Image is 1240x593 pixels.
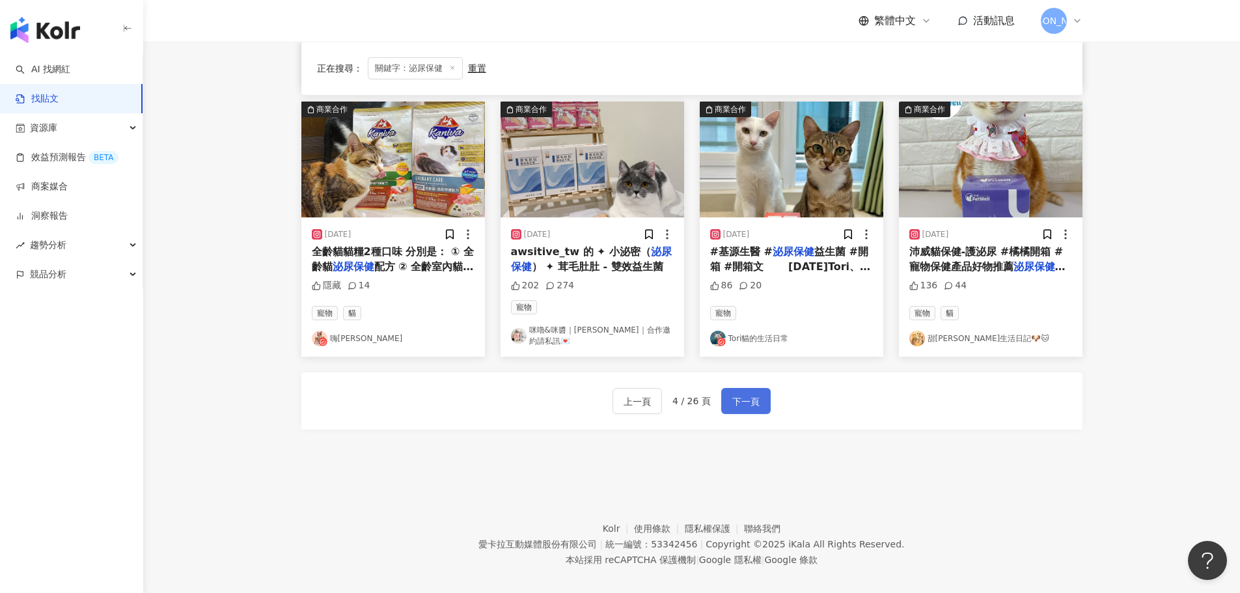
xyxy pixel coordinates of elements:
[914,103,945,116] div: 商業合作
[30,230,66,260] span: 趨勢分析
[773,245,814,258] mark: 泌尿保健
[899,102,1082,217] button: 商業合作
[874,14,916,28] span: 繁體中文
[721,388,771,414] button: 下一頁
[710,279,733,292] div: 86
[909,331,925,346] img: KOL Avatar
[317,63,363,74] span: 正在搜尋 ：
[301,102,485,217] img: post-image
[16,241,25,250] span: rise
[368,57,463,79] span: 關鍵字：泌尿保健
[16,63,70,76] a: searchAI 找網紅
[312,245,474,272] span: 全齡貓貓糧2種口味 分別是： ① 全齡貓
[710,245,773,258] span: #基源生醫 #
[710,306,736,320] span: 寵物
[1013,260,1066,273] mark: 泌尿保健
[343,306,361,320] span: 貓
[16,180,68,193] a: 商案媒合
[710,331,873,346] a: KOL AvatarTori貓的生活日常
[909,306,935,320] span: 寵物
[312,331,327,346] img: KOL Avatar
[624,394,651,409] span: 上一頁
[922,229,949,240] div: [DATE]
[325,229,351,240] div: [DATE]
[941,306,959,320] span: 貓
[511,279,540,292] div: 202
[788,539,810,549] a: iKala
[511,245,652,258] span: awsitive_tw 的 ✦ 小泌密（
[710,331,726,346] img: KOL Avatar
[312,331,475,346] a: KOL Avatar嗨[PERSON_NAME]
[739,279,762,292] div: 20
[468,63,486,74] div: 重置
[706,539,904,549] div: Copyright © 2025 All Rights Reserved.
[762,555,765,565] span: |
[511,325,674,347] a: KOL Avatar咪嚕&咪醬｜[PERSON_NAME]｜合作邀約請私訊💌
[301,102,485,217] button: 商業合作
[16,92,59,105] a: 找貼文
[699,555,762,565] a: Google 隱私權
[30,260,66,289] span: 競品分析
[613,388,662,414] button: 上一頁
[944,279,967,292] div: 44
[312,279,341,292] div: 隱藏
[696,555,699,565] span: |
[511,245,672,272] mark: 泌尿保健
[532,260,663,273] span: ） ✦ 茸毛肚肚 - 雙效益生菌
[511,328,527,344] img: KOL Avatar
[333,260,374,273] mark: 泌尿保健
[909,331,1072,346] a: KOL Avatar甜[PERSON_NAME]生活日記🐶🐱
[899,102,1082,217] img: post-image
[312,306,338,320] span: 寵物
[516,103,547,116] div: 商業合作
[700,102,883,217] button: 商業合作
[478,539,597,549] div: 愛卡拉互動媒體股份有限公司
[685,523,745,534] a: 隱私權保護
[634,523,685,534] a: 使用條款
[909,245,1064,272] span: 沛威貓保健-護泌尿 #橘橘開箱 #寵物保健產品好物推薦
[316,103,348,116] div: 商業合作
[348,279,370,292] div: 14
[501,102,684,217] img: post-image
[700,102,883,217] img: post-image
[715,103,746,116] div: 商業合作
[1015,14,1091,28] span: [PERSON_NAME]
[501,102,684,217] button: 商業合作
[599,539,603,549] span: |
[732,394,760,409] span: 下一頁
[16,210,68,223] a: 洞察報告
[764,555,818,565] a: Google 條款
[973,14,1015,27] span: 活動訊息
[524,229,551,240] div: [DATE]
[909,279,938,292] div: 136
[10,17,80,43] img: logo
[30,113,57,143] span: 資源庫
[545,279,574,292] div: 274
[511,300,537,314] span: 寵物
[566,552,818,568] span: 本站採用 reCAPTCHA 保護機制
[1188,541,1227,580] iframe: Help Scout Beacon - Open
[603,523,634,534] a: Kolr
[723,229,750,240] div: [DATE]
[700,539,703,549] span: |
[312,260,474,287] span: 配方 ② 全齡室內貓配方 會決
[605,539,697,549] div: 統一編號：53342456
[16,151,118,164] a: 效益預測報告BETA
[744,523,780,534] a: 聯絡我們
[672,396,711,406] span: 4 / 26 頁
